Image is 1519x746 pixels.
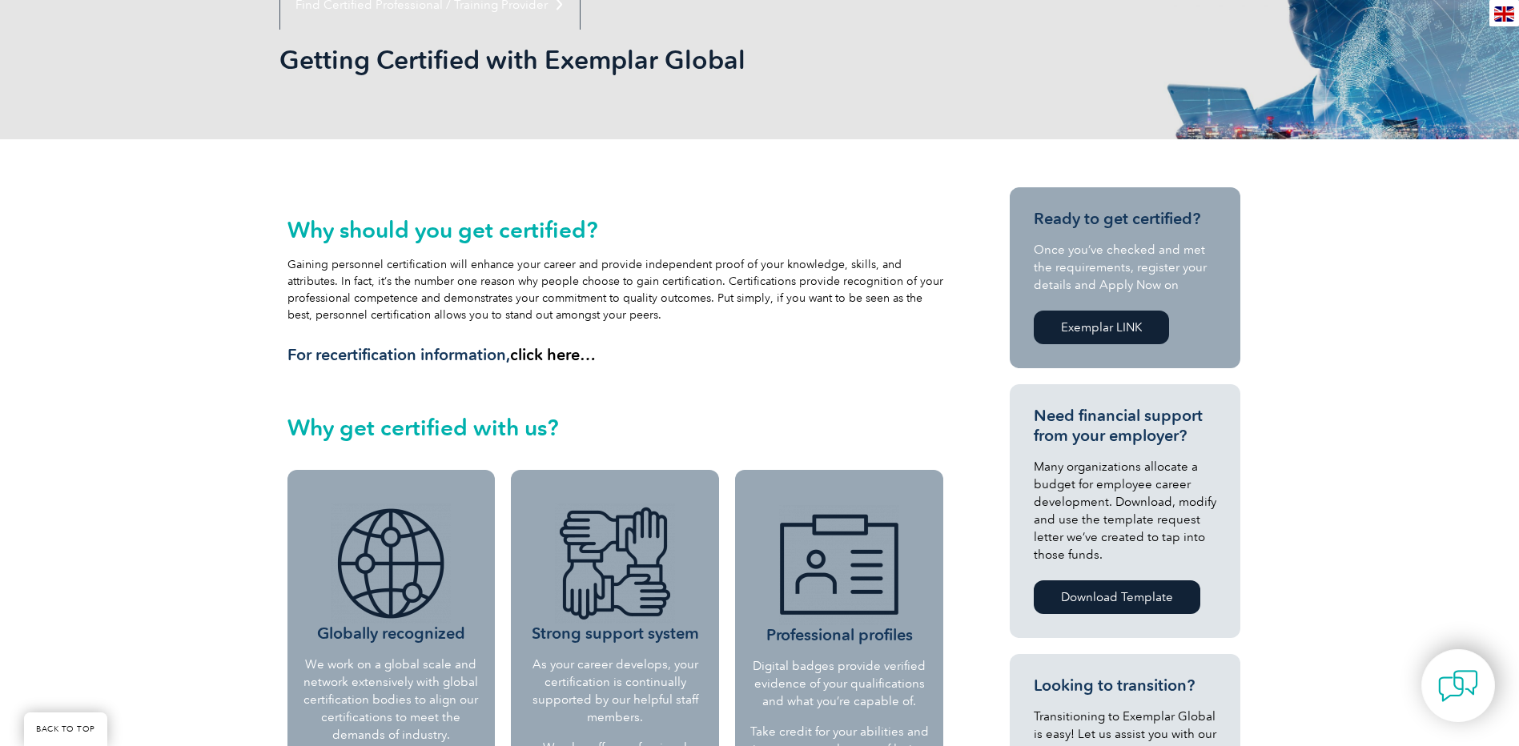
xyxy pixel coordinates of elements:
p: Many organizations allocate a budget for employee career development. Download, modify and use th... [1034,458,1216,564]
h3: Ready to get certified? [1034,209,1216,229]
div: Gaining personnel certification will enhance your career and provide independent proof of your kn... [287,217,944,365]
h3: Professional profiles [749,505,930,645]
p: We work on a global scale and network extensively with global certification bodies to align our c... [299,656,484,744]
a: Download Template [1034,580,1200,614]
h2: Why should you get certified? [287,217,944,243]
a: click here… [510,345,596,364]
a: BACK TO TOP [24,712,107,746]
img: en [1494,6,1514,22]
p: Once you’ve checked and met the requirements, register your details and Apply Now on [1034,241,1216,294]
h3: For recertification information, [287,345,944,365]
p: As your career develops, your certification is continually supported by our helpful staff members. [523,656,707,726]
h3: Need financial support from your employer? [1034,406,1216,446]
h3: Strong support system [523,503,707,644]
img: contact-chat.png [1438,666,1478,706]
h3: Looking to transition? [1034,676,1216,696]
a: Exemplar LINK [1034,311,1169,344]
h1: Getting Certified with Exemplar Global [279,44,894,75]
p: Digital badges provide verified evidence of your qualifications and what you’re capable of. [749,657,930,710]
h3: Globally recognized [299,503,484,644]
h2: Why get certified with us? [287,415,944,440]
